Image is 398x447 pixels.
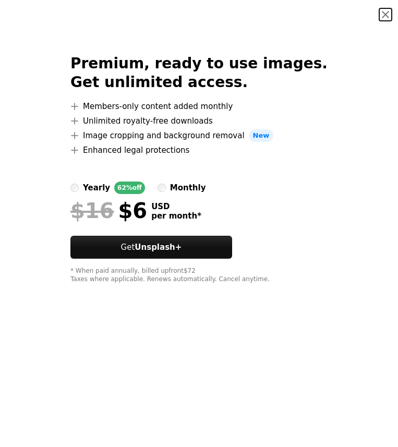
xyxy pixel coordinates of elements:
h2: Premium, ready to use images. Get unlimited access. [70,54,328,92]
span: USD [151,202,201,211]
div: 62% off [114,182,145,194]
span: $16 [70,198,114,223]
li: Enhanced legal protections [70,144,328,156]
div: * When paid annually, billed upfront $72 Taxes where applicable. Renews automatically. Cancel any... [70,267,328,284]
li: Members-only content added monthly [70,100,328,113]
div: $6 [70,198,147,223]
li: Unlimited royalty-free downloads [70,115,328,127]
button: GetUnsplash+ [70,236,232,259]
div: monthly [170,182,206,194]
div: yearly [83,182,110,194]
input: monthly [158,184,166,192]
span: per month * [151,211,201,221]
li: Image cropping and background removal [70,129,328,142]
input: yearly62%off [70,184,79,192]
span: New [249,129,274,142]
strong: Unsplash+ [135,243,182,252]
